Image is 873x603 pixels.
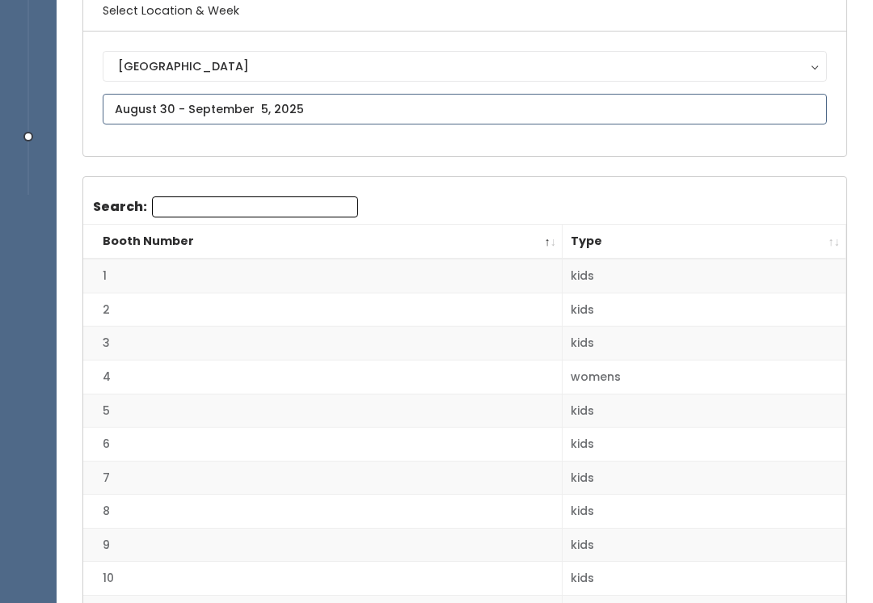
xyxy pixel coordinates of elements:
td: 9 [83,528,563,562]
td: 7 [83,461,563,495]
td: kids [563,394,846,428]
button: [GEOGRAPHIC_DATA] [103,51,827,82]
td: 5 [83,394,563,428]
td: kids [563,259,846,293]
td: kids [563,428,846,462]
div: [GEOGRAPHIC_DATA] [118,57,812,75]
label: Search: [93,196,358,217]
td: kids [563,327,846,361]
td: womens [563,361,846,394]
td: kids [563,562,846,596]
td: 10 [83,562,563,596]
td: 6 [83,428,563,462]
td: kids [563,528,846,562]
th: Type: activate to sort column ascending [563,225,846,259]
td: kids [563,495,846,529]
td: 8 [83,495,563,529]
td: kids [563,461,846,495]
td: 2 [83,293,563,327]
input: Search: [152,196,358,217]
td: 1 [83,259,563,293]
td: 4 [83,361,563,394]
td: kids [563,293,846,327]
th: Booth Number: activate to sort column descending [83,225,563,259]
input: August 30 - September 5, 2025 [103,94,827,124]
td: 3 [83,327,563,361]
